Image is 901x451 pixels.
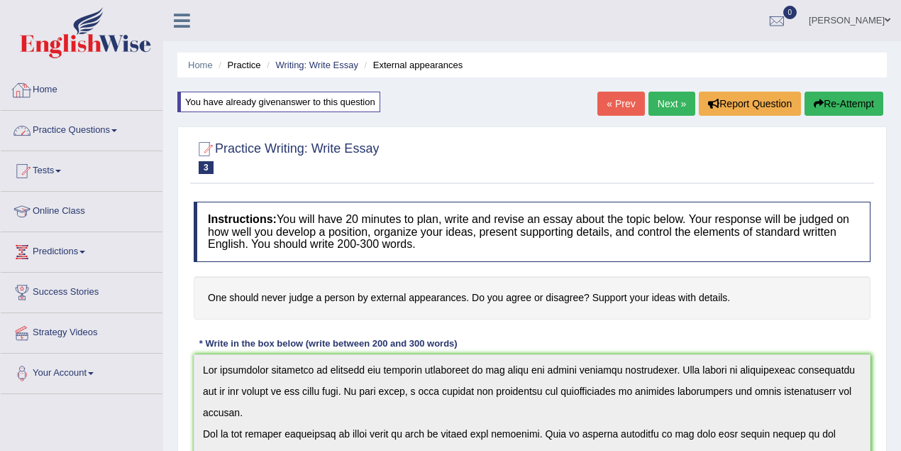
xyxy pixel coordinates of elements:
span: 0 [783,6,797,19]
a: Success Stories [1,273,162,308]
a: Your Account [1,354,162,389]
a: Strategy Videos [1,313,162,349]
a: Practice Questions [1,111,162,146]
a: Online Class [1,192,162,227]
a: Home [1,70,162,106]
button: Report Question [699,92,801,116]
a: Predictions [1,232,162,268]
b: Instructions: [208,213,277,225]
li: Practice [215,58,260,72]
a: Writing: Write Essay [275,60,358,70]
a: « Prev [597,92,644,116]
h4: You will have 20 minutes to plan, write and revise an essay about the topic below. Your response ... [194,202,870,262]
button: Re-Attempt [805,92,883,116]
a: Next » [648,92,695,116]
li: External appearances [361,58,463,72]
a: Home [188,60,213,70]
div: * Write in the box below (write between 200 and 300 words) [194,337,463,351]
span: 3 [199,161,214,174]
h4: One should never judge a person by external appearances. Do you agree or disagree? Support your i... [194,276,870,320]
h2: Practice Writing: Write Essay [194,138,379,174]
div: You have already given answer to this question [177,92,380,112]
a: Tests [1,151,162,187]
